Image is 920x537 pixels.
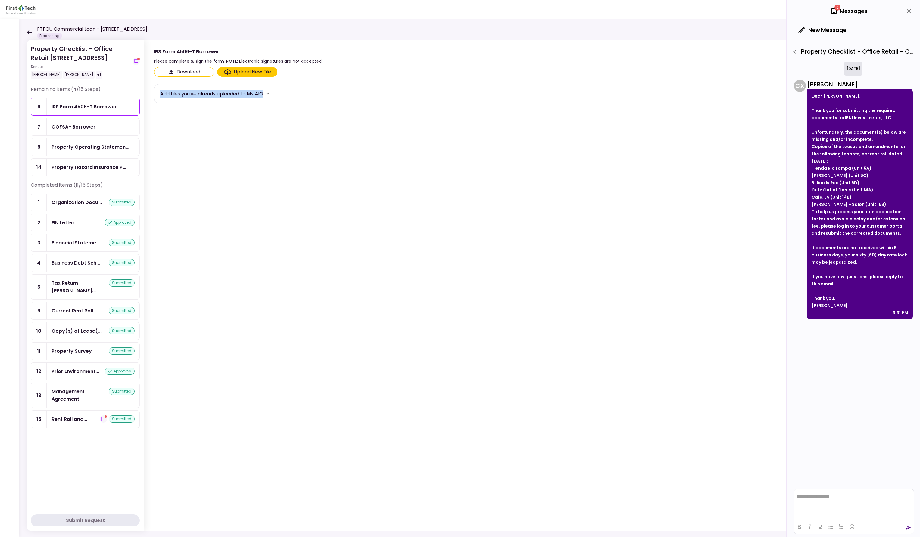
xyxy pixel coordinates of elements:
button: Numbered list [836,523,846,531]
a: 13Management Agreementsubmitted [31,383,140,408]
strong: [PERSON_NAME] - Salon (Unit 16B) [812,201,886,207]
a: 9Current Rent Rollsubmitted [31,302,140,320]
div: Organization Documents for Borrowing Entity [52,199,102,206]
div: 4 [31,254,47,272]
div: Rent Roll and Past Due Affidavit [52,415,87,423]
div: Management Agreement [52,388,109,403]
a: 7COFSA- Borrower [31,118,140,136]
div: 9 [31,302,47,319]
button: show-messages [133,58,140,65]
div: Business Debt Schedule [52,259,100,267]
strong: Cutz Outlet Deals (Unit 14A) [812,187,873,193]
div: 11 [31,343,47,360]
div: 5 [31,275,47,299]
a: 3Financial Statement - Borrowersubmitted [31,234,140,252]
div: If you have any questions, please reply to this email. [812,273,908,287]
div: Financial Statement - Borrower [52,239,100,247]
div: IRS Form 4506-T BorrowerPlease complete & sign the form. NOTE: Electronic signatures are not acce... [144,40,908,531]
div: Sent to: [31,64,130,70]
a: 12Prior Environmental Phase I and/or Phase IIapproved [31,362,140,380]
button: Click here to download the document [154,67,214,77]
div: 13 [31,383,47,408]
button: show-messages [100,415,107,423]
strong: Copies of the Leases and amendments for the following tenants, per rent roll dated [DATE]: [812,144,906,164]
a: 14Property Hazard Insurance Policy and Liability Insurance Policy [31,158,140,176]
a: 8Property Operating Statements [31,138,140,156]
span: Click here to upload the required document [217,67,277,77]
div: submitted [109,327,135,334]
div: Dear [PERSON_NAME], [812,92,908,100]
div: 3:31 PM [893,309,908,316]
div: submitted [109,388,135,395]
div: Submit Request [66,517,105,524]
strong: [PERSON_NAME] (Unit 6C) [812,172,868,178]
div: Prior Environmental Phase I and/or Phase II [52,368,99,375]
a: 15Rent Roll and Past Due Affidavitshow-messagessubmitted [31,410,140,428]
div: Property Survey [52,347,92,355]
div: [PERSON_NAME] [812,302,908,309]
div: Current Rent Roll [52,307,93,315]
strong: Tienda Rio Lampa (Unit 6A) [812,165,871,171]
div: Copy(s) of Lease(s) and Amendment(s) [52,327,102,335]
div: Remaining items (4/15 Steps) [31,86,140,98]
a: 4Business Debt Schedulesubmitted [31,254,140,272]
div: submitted [109,307,135,314]
div: 6 [31,98,47,115]
div: Thank you for submitting the required documents for . [812,107,908,121]
div: Property Hazard Insurance Policy and Liability Insurance Policy [52,163,126,171]
div: Thank you, [812,295,908,302]
div: C X [794,80,806,92]
div: Add files you've already uploaded to My AIO [160,90,263,98]
div: 3 [31,234,47,251]
button: Submit Request [31,514,140,526]
h1: FTFCU Commercial Loan - [STREET_ADDRESS] [37,26,147,33]
div: 1 [31,194,47,211]
a: 10Copy(s) of Lease(s) and Amendment(s)submitted [31,322,140,340]
a: 11Property Surveysubmitted [31,342,140,360]
div: If documents are not received within 5 business days, your sixty (60) day rate lock may be jeopar... [812,244,908,266]
div: submitted [109,259,135,266]
a: 2EIN Letterapproved [31,214,140,231]
div: To help us process your loan application faster and avoid a delay and/or extension fee, please lo... [812,208,908,237]
div: 7 [31,118,47,135]
strong: Cafe, LV (Unit 14B) [812,194,852,200]
div: Please complete & sign the form. NOTE: Electronic signatures are not accepted. [154,57,323,65]
a: 5Tax Return - Borrowersubmitted [31,274,140,300]
div: approved [105,368,135,375]
div: Completed items (11/15 Steps) [31,182,140,194]
div: Processing [37,33,62,39]
div: submitted [109,239,135,246]
div: submitted [109,415,135,423]
button: Underline [815,523,825,531]
img: Partner icon [6,5,36,14]
button: Bold [794,523,804,531]
div: submitted [109,199,135,206]
div: [DATE] [844,62,862,76]
button: more [263,89,272,98]
div: [PERSON_NAME] [807,80,913,89]
div: 8 [31,138,47,156]
button: Bullet list [826,523,836,531]
div: +1 [96,71,102,79]
strong: Billiards Red (Unit 6D) [812,180,859,186]
a: 1Organization Documents for Borrowing Entitysubmitted [31,194,140,211]
div: 12 [31,363,47,380]
button: New Message [794,22,851,38]
div: [PERSON_NAME] [63,71,95,79]
div: approved [105,219,135,226]
div: Tax Return - Borrower [52,279,109,294]
div: submitted [109,347,135,355]
div: 14 [31,159,47,176]
div: EIN Letter [52,219,74,226]
button: Italic [805,523,815,531]
a: 6IRS Form 4506-T Borrower [31,98,140,116]
div: Property Checklist - Office Retail - Copy(s) of Lease(s) and Amendment(s) [790,47,914,57]
button: close [904,6,914,16]
button: send [905,525,911,531]
div: Messages [830,7,867,16]
div: IRS Form 4506-T Borrower [154,48,323,55]
div: [PERSON_NAME] [31,71,62,79]
div: Upload New File [234,68,271,76]
div: COFSA- Borrower [52,123,95,131]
